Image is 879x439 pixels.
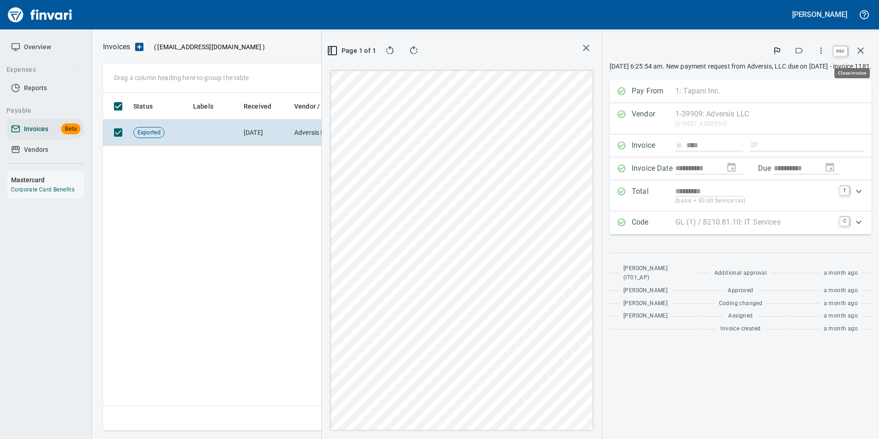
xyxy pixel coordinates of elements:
[728,312,753,321] span: Assigned
[114,73,249,82] p: Drag a column heading here to group the table
[130,41,148,52] button: Upload an Invoice
[11,186,74,193] a: Corporate Card Benefits
[240,120,291,146] td: [DATE]
[610,62,872,71] p: [DATE] 6:25:54 am. New payment request from Adversis, LLC due on [DATE] - invoice 1181.
[7,119,84,139] a: InvoicesBeta
[792,10,847,19] h5: [PERSON_NAME]
[789,40,809,61] button: Labels
[720,324,760,334] span: Invoice created
[61,124,80,134] span: Beta
[333,45,371,57] span: Page 1 of 1
[824,324,858,334] span: a month ago
[790,7,850,22] button: [PERSON_NAME]
[675,217,781,228] p: GL (1) / 8210.81.10: IT Services
[244,101,283,112] span: Received
[811,40,831,61] button: More
[610,180,872,211] div: Expand
[824,286,858,295] span: a month ago
[133,101,153,112] span: Status
[11,175,84,185] h6: Mastercard
[148,42,265,52] p: ( )
[7,37,84,58] a: Overview
[632,186,675,206] p: Total
[623,312,668,321] span: [PERSON_NAME]
[7,139,84,160] a: Vendors
[719,299,763,308] span: Coding changed
[7,78,84,98] a: Reports
[193,101,225,112] span: Labels
[632,217,675,229] p: Code
[623,286,668,295] span: [PERSON_NAME]
[824,269,858,278] span: a month ago
[610,211,872,234] div: Expand
[623,264,691,283] span: [PERSON_NAME] (IT01_AP)
[103,41,130,52] nav: breadcrumb
[824,312,858,321] span: a month ago
[3,102,80,119] button: Payable
[134,128,164,137] span: Exported
[294,101,348,112] span: Vendor / From
[24,82,47,94] span: Reports
[824,299,858,308] span: a month ago
[24,123,48,135] span: Invoices
[6,105,76,116] span: Payable
[833,46,847,56] a: esc
[714,269,767,278] span: Additional approval
[840,217,849,226] a: C
[133,101,165,112] span: Status
[103,41,130,52] p: Invoices
[291,120,382,146] td: Adversis LLC (1-39909)
[3,61,80,78] button: Expenses
[675,196,834,206] p: (basis + $0.00 Service tax)
[24,41,51,53] span: Overview
[728,286,753,295] span: Approved
[767,40,787,61] button: Flag
[294,101,337,112] span: Vendor / From
[193,101,213,112] span: Labels
[24,144,48,156] span: Vendors
[156,42,262,52] span: [EMAIL_ADDRESS][DOMAIN_NAME]
[329,42,375,59] button: Page 1 of 1
[623,299,668,308] span: [PERSON_NAME]
[6,4,74,26] img: Finvari
[6,64,76,75] span: Expenses
[244,101,271,112] span: Received
[840,186,849,195] a: T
